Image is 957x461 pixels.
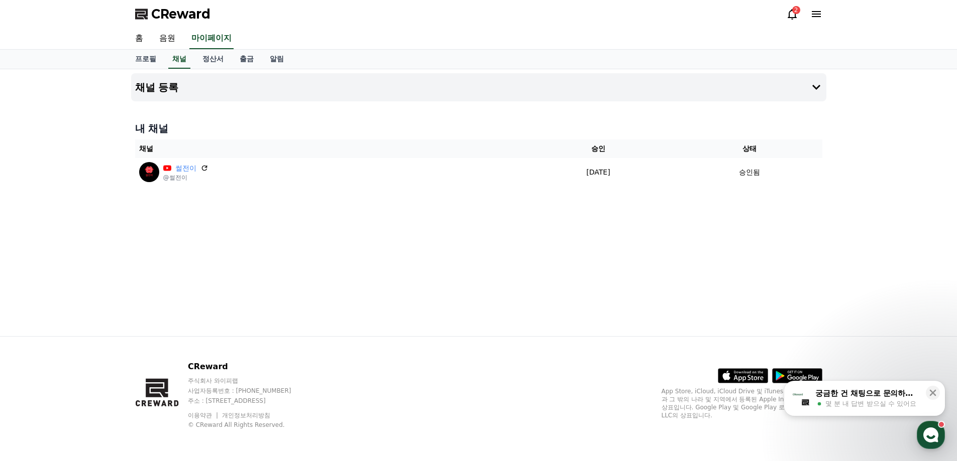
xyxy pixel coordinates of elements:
p: @썰전이 [163,174,208,182]
a: 출금 [232,50,262,69]
a: 프로필 [127,50,164,69]
th: 채널 [135,139,519,158]
p: CReward [188,361,310,373]
th: 승인 [519,139,678,158]
span: CReward [151,6,210,22]
p: App Store, iCloud, iCloud Drive 및 iTunes Store는 미국과 그 밖의 나라 및 지역에서 등록된 Apple Inc.의 서비스 상표입니다. Goo... [662,387,822,419]
p: 주소 : [STREET_ADDRESS] [188,397,310,405]
img: 썰전이 [139,162,159,182]
a: 개인정보처리방침 [222,412,270,419]
a: 썰전이 [175,163,196,174]
p: © CReward All Rights Reserved. [188,421,310,429]
th: 상태 [677,139,822,158]
p: 승인됨 [739,167,760,178]
a: 정산서 [194,50,232,69]
p: 주식회사 와이피랩 [188,377,310,385]
p: 사업자등록번호 : [PHONE_NUMBER] [188,387,310,395]
a: CReward [135,6,210,22]
a: 2 [786,8,798,20]
a: 이용약관 [188,412,220,419]
div: 2 [792,6,800,14]
h4: 내 채널 [135,121,822,135]
a: 홈 [127,28,151,49]
p: [DATE] [523,167,674,178]
a: 음원 [151,28,183,49]
h4: 채널 등록 [135,82,179,93]
a: 알림 [262,50,292,69]
a: 마이페이지 [189,28,234,49]
a: 채널 [168,50,190,69]
button: 채널 등록 [131,73,826,101]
